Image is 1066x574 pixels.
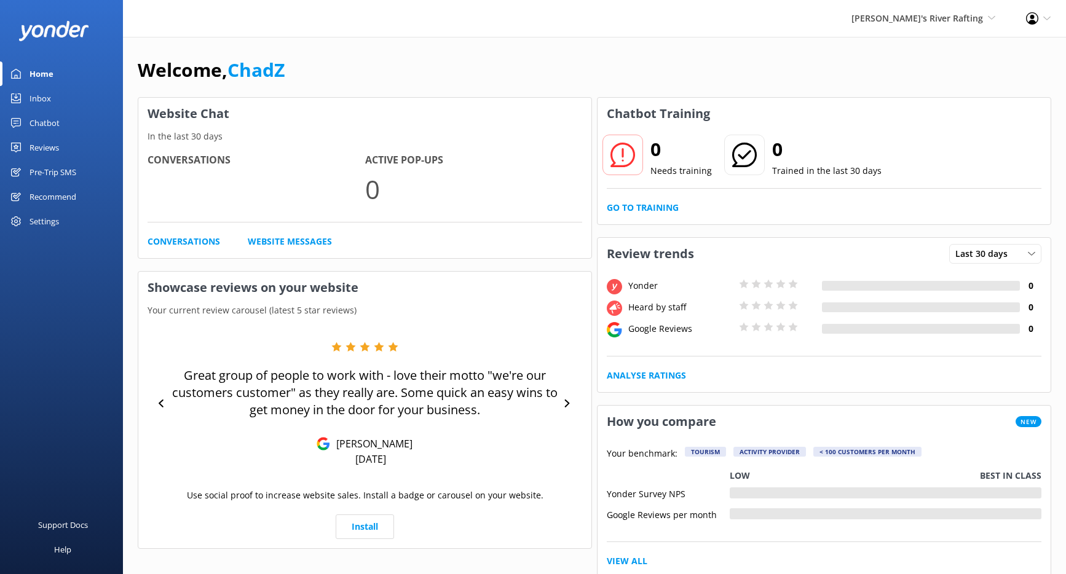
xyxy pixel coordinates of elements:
[813,447,922,457] div: < 100 customers per month
[138,130,591,143] p: In the last 30 days
[38,513,88,537] div: Support Docs
[980,469,1041,482] p: Best in class
[1020,322,1041,336] h4: 0
[227,57,285,82] a: ChadZ
[1020,301,1041,314] h4: 0
[138,272,591,304] h3: Showcase reviews on your website
[730,469,750,482] p: Low
[30,135,59,160] div: Reviews
[330,437,413,450] p: [PERSON_NAME]
[607,487,730,498] div: Yonder Survey NPS
[851,12,983,24] span: [PERSON_NAME]'s River Rafting
[625,322,736,336] div: Google Reviews
[148,235,220,248] a: Conversations
[607,201,679,214] a: Go to Training
[955,247,1015,261] span: Last 30 days
[650,164,712,178] p: Needs training
[598,238,703,270] h3: Review trends
[30,160,76,184] div: Pre-Trip SMS
[598,98,719,130] h3: Chatbot Training
[138,98,591,130] h3: Website Chat
[18,21,89,41] img: yonder-white-logo.png
[336,514,394,539] a: Install
[625,279,736,293] div: Yonder
[30,86,51,111] div: Inbox
[772,164,882,178] p: Trained in the last 30 days
[685,447,726,457] div: Tourism
[138,55,285,85] h1: Welcome,
[1016,416,1041,427] span: New
[772,135,882,164] h2: 0
[30,61,53,86] div: Home
[1020,279,1041,293] h4: 0
[138,304,591,317] p: Your current review carousel (latest 5 star reviews)
[248,235,332,248] a: Website Messages
[355,452,386,466] p: [DATE]
[54,537,71,562] div: Help
[650,135,712,164] h2: 0
[148,152,365,168] h4: Conversations
[365,168,583,210] p: 0
[30,111,60,135] div: Chatbot
[187,489,543,502] p: Use social proof to increase website sales. Install a badge or carousel on your website.
[607,369,686,382] a: Analyse Ratings
[317,437,330,450] img: Google Reviews
[30,209,59,234] div: Settings
[365,152,583,168] h4: Active Pop-ups
[733,447,806,457] div: Activity Provider
[172,367,558,419] p: Great group of people to work with - love their motto "we're our customers customer" as they real...
[625,301,736,314] div: Heard by staff
[607,508,730,519] div: Google Reviews per month
[598,406,725,438] h3: How you compare
[607,447,677,462] p: Your benchmark:
[607,554,647,568] a: View All
[30,184,76,209] div: Recommend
